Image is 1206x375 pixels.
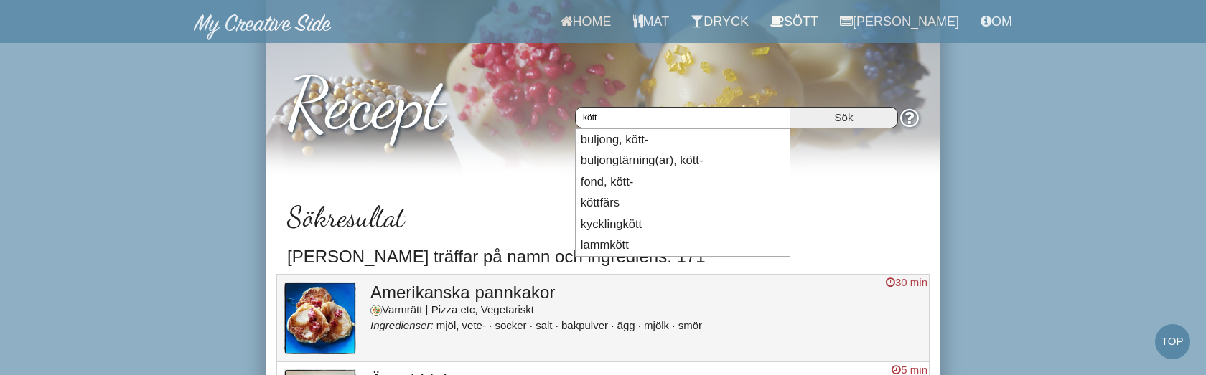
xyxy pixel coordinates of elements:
li: socker [495,319,533,331]
li: fond, kött- [576,171,790,193]
li: lammkött [576,234,790,256]
li: salt [536,319,558,331]
li: smör [678,319,702,331]
li: mjöl, vete- [436,319,492,331]
h1: Recept [287,49,919,143]
h3: [PERSON_NAME] träffar på namn och ingrediens: 171 [287,247,919,266]
div: Varmrätt | Pizza etc, Vegetariskt [370,302,922,317]
li: kycklingkött [576,214,790,235]
li: buljongtärning(ar), kött- [576,150,790,171]
img: Varmrätt [370,305,382,316]
li: buljong, kött- [576,129,790,151]
input: Sök [790,107,898,128]
img: bild_254.jpg [284,282,356,354]
li: ägg [617,319,641,331]
i: Ingredienser: [370,319,434,331]
h2: Sökresultat [287,201,919,232]
h3: Amerikanska pannkakor [370,283,922,302]
a: Top [1155,324,1190,359]
li: bakpulver [561,319,614,331]
img: MyCreativeSide [194,14,332,40]
div: 30 min [886,275,927,290]
li: köttfärs [576,192,790,214]
input: Skriv in ingrediens eller receptnamn [575,107,790,128]
li: mjölk [644,319,675,331]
